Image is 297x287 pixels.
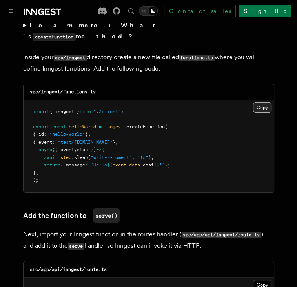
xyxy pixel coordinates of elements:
[107,162,113,168] span: ${
[38,147,52,152] span: async
[23,229,274,252] p: Next, import your Inngest function in the routes handler ( ) and add it to the handler so Inngest...
[60,155,71,160] span: step
[113,139,115,145] span: }
[132,155,135,160] span: ,
[23,22,159,40] strong: Learn more: What is method?
[30,267,107,272] code: src/app/api/inngest/route.ts
[44,132,47,137] span: :
[88,132,91,137] span: ,
[71,155,88,160] span: .sleep
[88,155,91,160] span: (
[6,6,16,16] button: Toggle navigation
[91,155,132,160] span: "wait-a-moment"
[52,124,66,130] span: const
[129,162,140,168] span: data
[124,124,165,130] span: .createFunction
[52,147,74,152] span: ({ event
[96,147,102,152] span: =>
[77,147,96,152] span: step })
[33,132,44,137] span: { id
[140,162,157,168] span: .email
[113,162,126,168] span: event
[121,109,124,114] span: ;
[49,132,85,137] span: "hello-world"
[137,155,148,160] span: "1s"
[44,155,58,160] span: await
[126,162,129,168] span: .
[179,55,215,61] code: functions.ts
[239,5,291,17] a: Sign Up
[159,162,165,168] span: !`
[85,132,88,137] span: }
[85,162,88,168] span: :
[54,55,87,61] code: src/inngest
[115,139,118,145] span: ,
[49,109,80,114] span: { inngest }
[165,124,168,130] span: (
[91,162,107,168] span: `Hello
[253,102,271,113] button: Copy
[182,232,261,238] code: src/app/api/inngest/route.ts
[69,124,96,130] span: helloWorld
[30,89,96,95] code: src/inngest/functions.ts
[139,6,158,16] button: Toggle dark mode
[44,162,60,168] span: return
[104,124,124,130] span: inngest
[74,147,77,152] span: ,
[102,147,104,152] span: {
[93,109,121,114] span: "./client"
[157,162,159,168] span: }
[33,170,36,175] span: }
[33,139,52,145] span: { event
[126,6,136,16] button: Find something...
[52,139,55,145] span: :
[33,109,49,114] span: import
[148,155,154,160] span: );
[68,243,84,250] code: serve
[23,208,120,223] a: Add the function toserve()
[33,33,76,41] code: createFunction
[80,109,91,114] span: from
[60,162,85,168] span: { message
[33,124,49,130] span: export
[33,177,38,183] span: );
[23,52,274,74] p: Inside your directory create a new file called where you will define Inngest functions. Add the f...
[99,124,102,130] span: =
[58,139,113,145] span: "test/[DOMAIN_NAME]"
[164,5,236,17] a: Contact sales
[93,208,120,223] code: serve()
[23,20,274,42] summary: Learn more: What iscreateFunctionmethod?
[36,170,38,175] span: ,
[165,162,170,168] span: };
